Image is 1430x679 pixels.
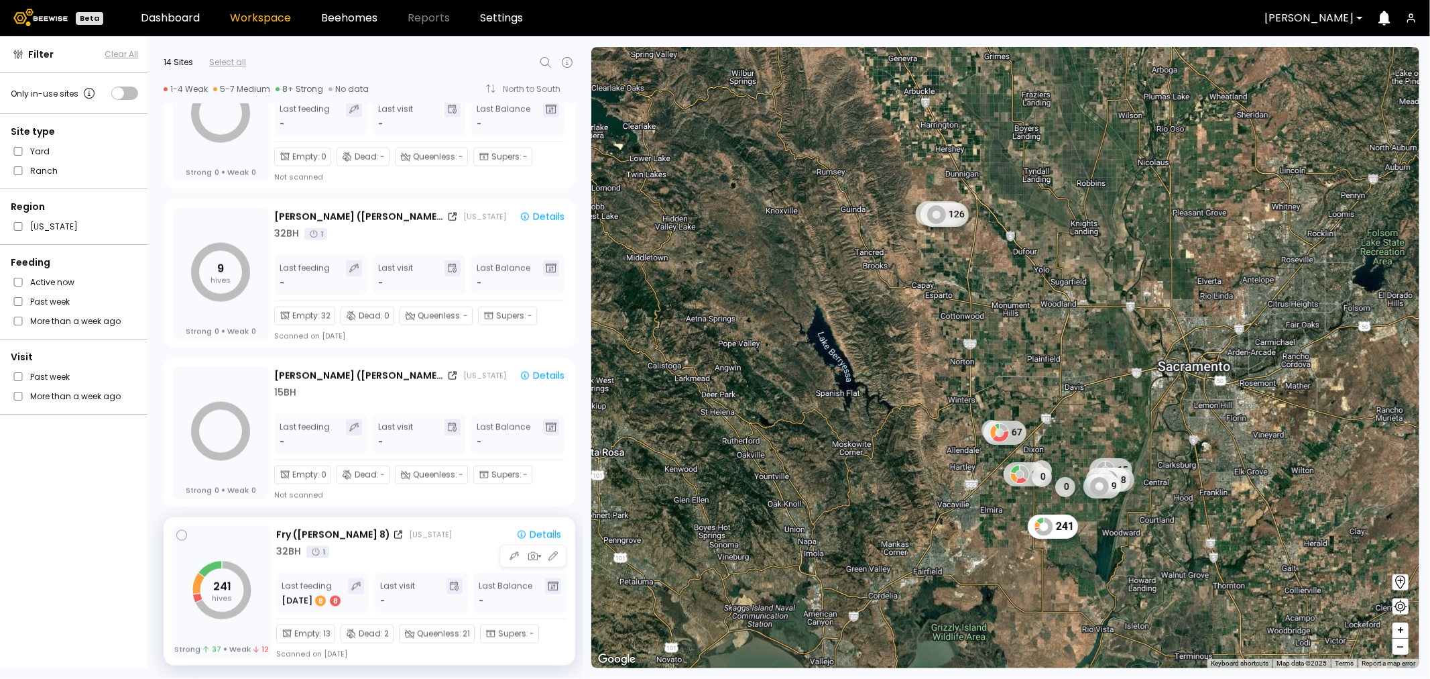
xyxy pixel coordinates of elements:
div: - [378,276,383,290]
span: Supers : [498,628,528,640]
div: 8 [1092,468,1130,492]
span: 0 [215,486,219,495]
span: + [1396,622,1405,639]
div: 15 [1089,458,1132,482]
span: 13 [323,628,331,640]
span: Queenless : [417,628,461,640]
span: - [459,469,463,481]
span: - [459,151,463,163]
div: Strong Weak [174,645,269,654]
div: 127 [915,201,963,225]
div: Last Balance [479,578,532,608]
div: [US_STATE] [463,211,506,222]
span: 32 [321,310,331,322]
button: + [1392,623,1409,639]
div: 1 [306,546,329,558]
div: Scanned on [DATE] [276,649,347,660]
div: Not scanned [274,490,323,501]
span: Dead : [355,151,379,163]
span: Supers : [491,151,522,163]
div: Details [520,212,564,221]
span: 0 [384,310,390,322]
span: - [477,435,481,449]
span: 12 [253,645,269,654]
span: 0 [215,327,219,336]
span: - [479,594,483,608]
div: 0 [981,420,1002,440]
span: 0 [321,151,326,163]
span: - [530,628,534,640]
div: 9 [1083,474,1120,499]
div: 8 [315,596,326,607]
div: 32 BH [276,545,301,559]
button: Details [511,526,567,543]
div: No data [329,84,369,95]
div: Select all [209,56,246,68]
div: Last Balance [477,260,530,290]
div: Strong Weak [186,168,256,177]
div: Last visit [380,578,415,608]
div: 0 [1031,467,1051,487]
div: [US_STATE] [409,529,452,540]
div: Last visit [378,419,413,449]
button: Clear All [105,48,138,60]
div: 5-7 Medium [213,84,270,95]
label: More than a week ago [30,389,121,403]
div: 85 [1003,462,1046,486]
div: Only in-use sites [11,85,97,101]
label: Past week [30,370,70,384]
div: Last visit [378,260,413,290]
div: Last feeding [280,101,330,131]
tspan: 241 [213,579,231,594]
label: Ranch [30,164,58,178]
div: 15 BH [274,386,296,400]
span: Supers : [496,310,526,322]
label: More than a week ago [30,314,121,328]
div: 0 [1055,477,1075,497]
div: 1 [304,228,327,240]
img: Beewise logo [13,9,68,26]
span: Empty : [292,310,320,322]
div: Strong Weak [186,327,256,336]
label: Active now [30,275,74,289]
div: Details [520,371,564,380]
div: 126 [920,203,968,227]
label: [US_STATE] [30,219,78,233]
tspan: hives [211,275,231,286]
div: - [280,276,286,290]
div: [PERSON_NAME] ([PERSON_NAME] 7) [274,210,444,224]
span: - [477,276,481,290]
div: Last Balance [477,101,530,131]
button: Keyboard shortcuts [1211,659,1268,668]
div: Feeding [11,256,138,270]
a: Beehomes [321,13,377,23]
div: Last feeding [280,260,330,290]
div: - [380,594,385,608]
span: Dead : [359,628,383,640]
span: 0 [251,486,256,495]
span: Filter [28,48,54,62]
span: 21 [463,628,470,640]
div: Beta [76,12,103,25]
label: Past week [30,295,70,309]
span: Map data ©2025 [1276,660,1327,667]
span: - [477,117,481,131]
span: - [523,469,528,481]
div: [PERSON_NAME] ([PERSON_NAME] 3) [274,369,444,383]
span: 0 [215,168,219,177]
button: – [1392,639,1409,655]
div: 8 [330,596,341,607]
span: Empty : [292,151,320,163]
div: 67 [983,421,1026,445]
div: Strong Weak [186,486,256,495]
span: - [380,151,385,163]
div: Visit [11,350,138,364]
a: Settings [480,13,523,23]
span: Reports [408,13,450,23]
span: - [523,151,528,163]
span: 0 [251,168,256,177]
a: Workspace [230,13,291,23]
a: Open this area in Google Maps (opens a new window) [595,651,639,668]
div: Fry ([PERSON_NAME] 8) [276,528,390,542]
